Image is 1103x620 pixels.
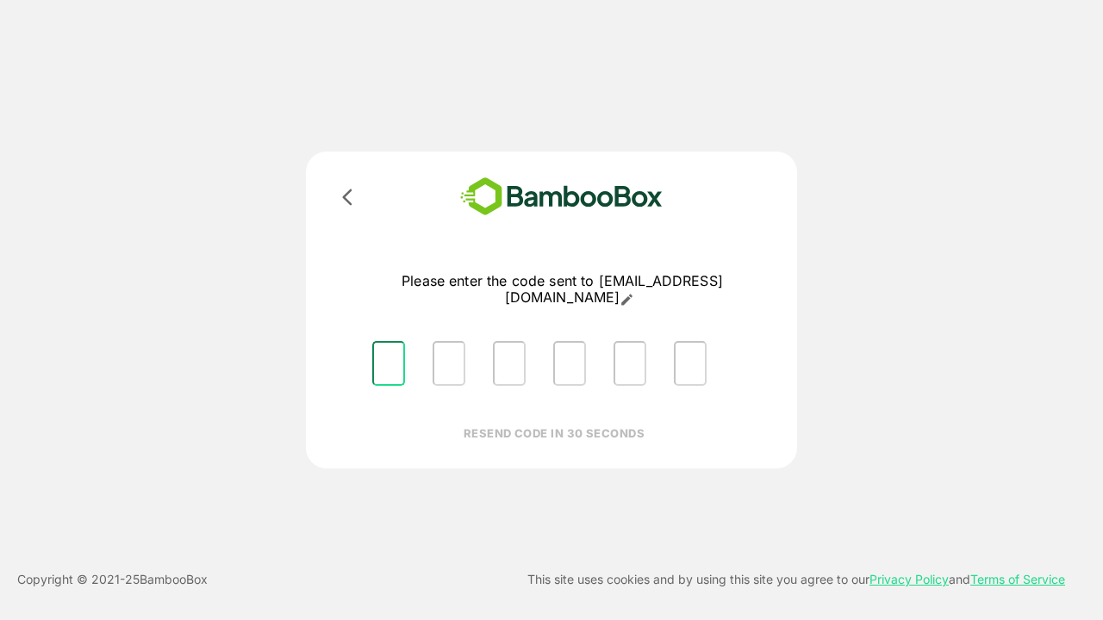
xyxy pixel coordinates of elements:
img: bamboobox [435,172,688,221]
input: Please enter OTP character 4 [553,341,586,386]
p: This site uses cookies and by using this site you agree to our and [527,569,1065,590]
p: Copyright © 2021- 25 BambooBox [17,569,208,590]
input: Please enter OTP character 2 [433,341,465,386]
a: Privacy Policy [869,572,949,586]
input: Please enter OTP character 3 [493,341,526,386]
input: Please enter OTP character 6 [674,341,707,386]
a: Terms of Service [970,572,1065,586]
input: Please enter OTP character 5 [614,341,646,386]
p: Please enter the code sent to [EMAIL_ADDRESS][DOMAIN_NAME] [358,273,766,307]
input: Please enter OTP character 1 [372,341,405,386]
